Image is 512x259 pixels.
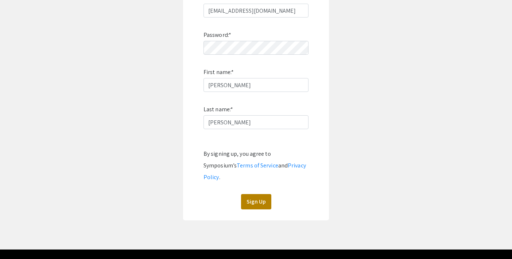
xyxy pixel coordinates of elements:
[203,66,234,78] label: First name:
[203,29,231,41] label: Password:
[5,226,31,254] iframe: Chat
[203,104,233,115] label: Last name:
[203,162,306,181] a: Privacy Policy
[203,148,309,183] div: By signing up, you agree to Symposium’s and .
[241,194,271,209] button: Sign Up
[237,162,278,169] a: Terms of Service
